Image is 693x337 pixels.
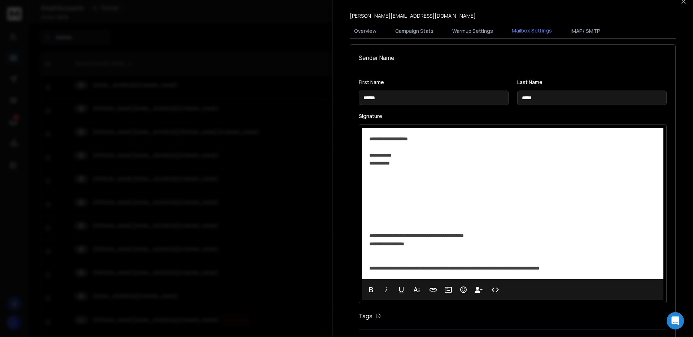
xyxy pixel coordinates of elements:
[359,80,509,85] label: First Name
[441,283,455,297] button: Insert Image (⌘P)
[448,23,497,39] button: Warmup Settings
[391,23,438,39] button: Campaign Stats
[457,283,470,297] button: Emoticons
[379,283,393,297] button: Italic (⌘I)
[395,283,408,297] button: Underline (⌘U)
[667,312,684,329] div: Open Intercom Messenger
[350,23,381,39] button: Overview
[517,80,667,85] label: Last Name
[426,283,440,297] button: Insert Link (⌘K)
[350,12,476,19] p: [PERSON_NAME][EMAIL_ADDRESS][DOMAIN_NAME]
[410,283,423,297] button: More Text
[566,23,605,39] button: IMAP/ SMTP
[359,114,667,119] label: Signature
[488,283,502,297] button: Code View
[364,283,378,297] button: Bold (⌘B)
[507,23,556,39] button: Mailbox Settings
[472,283,485,297] button: Insert Unsubscribe Link
[359,53,667,62] h1: Sender Name
[359,312,372,320] h1: Tags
